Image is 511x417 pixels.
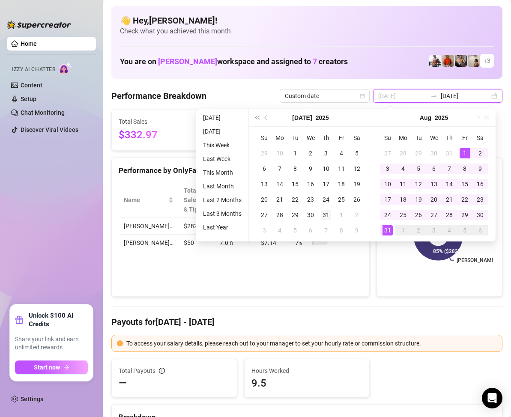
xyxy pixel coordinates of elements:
td: 2025-07-24 [318,192,334,207]
span: exclamation-circle [117,340,123,346]
th: Fr [334,130,349,146]
th: Th [442,130,457,146]
span: 7 [313,57,317,66]
td: 2025-08-19 [411,192,426,207]
td: 2025-07-19 [349,176,365,192]
button: Previous month (PageUp) [262,109,271,126]
th: We [303,130,318,146]
span: $332.97 [119,127,197,143]
td: [PERSON_NAME]… [119,218,179,235]
div: 25 [336,194,347,205]
span: — [119,376,127,390]
div: 20 [429,194,439,205]
td: 2025-07-30 [303,207,318,223]
h4: 👋 Hey, [PERSON_NAME] ! [120,15,494,27]
td: 2025-07-03 [318,146,334,161]
td: 2025-08-14 [442,176,457,192]
li: This Week [200,140,245,150]
span: 7 % [295,238,309,247]
span: Hours Worked [251,366,363,375]
div: 15 [290,179,300,189]
td: 2025-07-31 [442,146,457,161]
td: 2025-07-27 [257,207,272,223]
div: 14 [275,179,285,189]
div: 13 [429,179,439,189]
div: 7 [444,164,454,174]
div: 27 [259,210,269,220]
div: 5 [460,225,470,235]
div: 5 [413,164,424,174]
td: 2025-08-08 [457,161,472,176]
th: We [426,130,442,146]
button: Choose a year [316,109,329,126]
div: 26 [413,210,424,220]
div: 3 [429,225,439,235]
td: 2025-08-09 [472,161,488,176]
td: 2025-08-18 [395,192,411,207]
text: [PERSON_NAME]… [457,257,499,263]
div: 13 [259,179,269,189]
span: Share your link and earn unlimited rewards [15,335,88,352]
div: 2 [475,148,485,158]
div: 19 [352,179,362,189]
td: 2025-07-17 [318,176,334,192]
td: 7.0 h [215,235,255,251]
td: 2025-08-28 [442,207,457,223]
td: 2025-08-24 [380,207,395,223]
div: 30 [275,148,285,158]
td: 2025-08-05 [411,161,426,176]
td: 2025-07-07 [272,161,287,176]
div: 5 [290,225,300,235]
div: 31 [444,148,454,158]
span: Start now [34,364,60,371]
td: 2025-08-15 [457,176,472,192]
div: 16 [305,179,316,189]
td: 2025-07-26 [349,192,365,207]
div: 10 [383,179,393,189]
div: 30 [475,210,485,220]
td: 2025-07-12 [349,161,365,176]
li: Last 2 Months [200,195,245,205]
img: logo-BBDzfeDw.svg [7,21,71,29]
td: 2025-07-13 [257,176,272,192]
td: 2025-07-15 [287,176,303,192]
div: 26 [352,194,362,205]
div: 29 [460,210,470,220]
div: 28 [275,210,285,220]
span: + 3 [484,56,490,66]
td: 2025-07-18 [334,176,349,192]
div: Performance by OnlyFans Creator [119,165,362,176]
div: 23 [305,194,316,205]
div: 14 [444,179,454,189]
span: Izzy AI Chatter [12,66,55,74]
td: 2025-08-05 [287,223,303,238]
td: 2025-07-28 [272,207,287,223]
td: 2025-08-10 [380,176,395,192]
div: 6 [475,225,485,235]
td: 2025-07-23 [303,192,318,207]
h1: You are on workspace and assigned to creators [120,57,348,66]
td: 2025-08-03 [257,223,272,238]
img: Ralphy [468,55,480,67]
div: 6 [259,164,269,174]
td: 2025-08-08 [334,223,349,238]
span: Custom date [285,89,365,102]
div: 28 [398,148,408,158]
div: 15 [460,179,470,189]
td: 2025-08-25 [395,207,411,223]
a: Setup [21,95,36,102]
td: 2025-07-27 [380,146,395,161]
th: Sa [472,130,488,146]
th: Mo [395,130,411,146]
td: 2025-08-27 [426,207,442,223]
button: Choose a month [292,109,312,126]
span: Total Sales [119,117,197,126]
div: 8 [460,164,470,174]
td: 2025-08-12 [411,176,426,192]
div: 25 [398,210,408,220]
div: 4 [398,164,408,174]
td: 2025-08-07 [442,161,457,176]
img: Justin [442,55,454,67]
th: Su [380,130,395,146]
div: 16 [475,179,485,189]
